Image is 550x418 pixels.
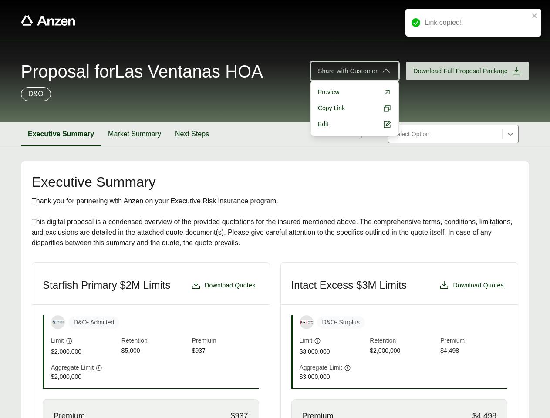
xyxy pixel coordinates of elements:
[28,89,44,99] p: D&O
[205,281,256,290] span: Download Quotes
[21,15,75,26] a: Anzen website
[168,122,216,146] button: Next Steps
[51,336,64,345] span: Limit
[291,279,407,292] h3: Intact Excess $3M Limits
[314,100,395,116] button: Copy Link
[43,279,170,292] h3: Starfish Primary $2M Limits
[318,88,340,97] span: Preview
[21,63,263,80] span: Proposal for Las Ventanas HOA
[32,196,518,248] div: Thank you for partnering with Anzen on your Executive Risk insurance program. This digital propos...
[314,84,395,100] a: Preview
[440,336,507,346] span: Premium
[300,372,367,381] span: $3,000,000
[370,336,437,346] span: Retention
[317,316,365,329] span: D&O - Surplus
[440,346,507,356] span: $4,498
[187,276,259,294] button: Download Quotes
[318,67,378,76] span: Share with Customer
[300,320,313,324] img: Intact
[425,17,529,28] div: Link copied!
[121,336,189,346] span: Retention
[51,320,64,324] img: Starfish Specialty Insurance
[310,62,399,80] button: Share with Customer
[51,347,118,356] span: $2,000,000
[314,116,395,132] a: Edit
[300,336,313,345] span: Limit
[435,276,507,294] button: Download Quotes
[370,346,437,356] span: $2,000,000
[300,363,342,372] span: Aggregate Limit
[68,316,119,329] span: D&O - Admitted
[532,12,538,19] button: close
[101,122,168,146] button: Market Summary
[21,122,101,146] button: Executive Summary
[318,104,345,113] span: Copy Link
[413,67,508,76] span: Download Full Proposal Package
[406,62,529,80] button: Download Full Proposal Package
[192,346,259,356] span: $937
[32,175,518,189] h2: Executive Summary
[51,363,94,372] span: Aggregate Limit
[453,281,504,290] span: Download Quotes
[300,347,367,356] span: $3,000,000
[121,346,189,356] span: $5,000
[192,336,259,346] span: Premium
[51,372,118,381] span: $2,000,000
[318,120,328,129] span: Edit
